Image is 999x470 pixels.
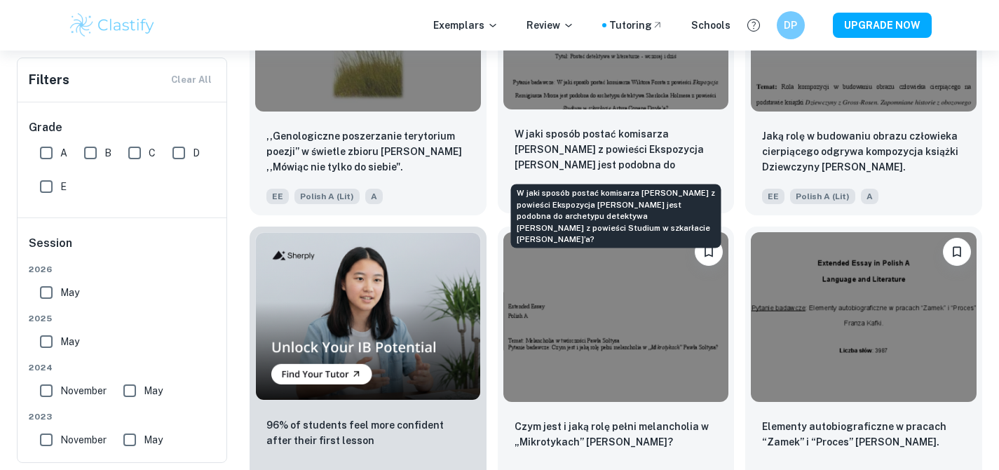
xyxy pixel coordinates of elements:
p: Elementy autobiograficzne w pracach “Zamek” i “Proces” Franza Kafki. [762,419,965,450]
img: Thumbnail [255,232,481,400]
a: Schools [691,18,730,33]
span: E [60,179,67,194]
p: ,,Genologiczne poszerzanie terytorium poezji” w świetle zbioru Julii Hartwig ,,Mówiąc nie tylko d... [266,128,470,175]
h6: Filters [29,70,69,90]
h6: Session [29,235,217,263]
img: Clastify logo [68,11,157,39]
span: 2023 [29,410,217,423]
button: Help and Feedback [742,13,766,37]
button: Bookmark [943,238,971,266]
p: W jaki sposób postać komisarza Wiktora Forsta z powieści Ekspozycja Remigiusza Mroza jest podobna... [515,126,718,174]
span: D [193,145,200,161]
span: November [60,383,107,398]
p: 96% of students feel more confident after their first lesson [266,417,470,448]
span: A [861,189,878,204]
span: May [60,334,79,349]
span: 2025 [29,312,217,325]
img: Polish A (Lit) EE example thumbnail: Elementy autobiograficzne w pracach “Zam [751,232,977,401]
div: W jaki sposób postać komisarza [PERSON_NAME] z powieści Ekspozycja [PERSON_NAME] jest podobna do ... [511,184,721,248]
span: May [60,285,79,300]
span: Polish A (Lit) [790,189,855,204]
button: UPGRADE NOW [833,13,932,38]
span: C [149,145,156,161]
button: Bookmark [695,238,723,266]
span: Polish A (Lit) [294,189,360,204]
span: May [144,383,163,398]
p: Review [526,18,574,33]
span: EE [762,189,784,204]
button: DP [777,11,805,39]
h6: DP [782,18,798,33]
span: November [60,432,107,448]
a: Tutoring [609,18,663,33]
span: B [104,145,111,161]
h6: Grade [29,119,217,136]
span: A [60,145,67,161]
span: 2024 [29,361,217,374]
p: Czym jest i jaką rolę pełni melancholia w „Mikrotykach” Pawła Sołtysa? [515,419,718,450]
span: A [365,189,383,204]
span: 2026 [29,263,217,276]
span: May [144,432,163,448]
p: Jaką rolę w budowaniu obrazu człowieka cierpiącego odgrywa kompozycja książki Dziewczyny z Gross-... [762,128,965,176]
img: Polish A (Lit) EE example thumbnail: Czym jest i jaką rolę pełni melancholia [503,232,729,401]
span: EE [266,189,289,204]
p: Exemplars [433,18,498,33]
